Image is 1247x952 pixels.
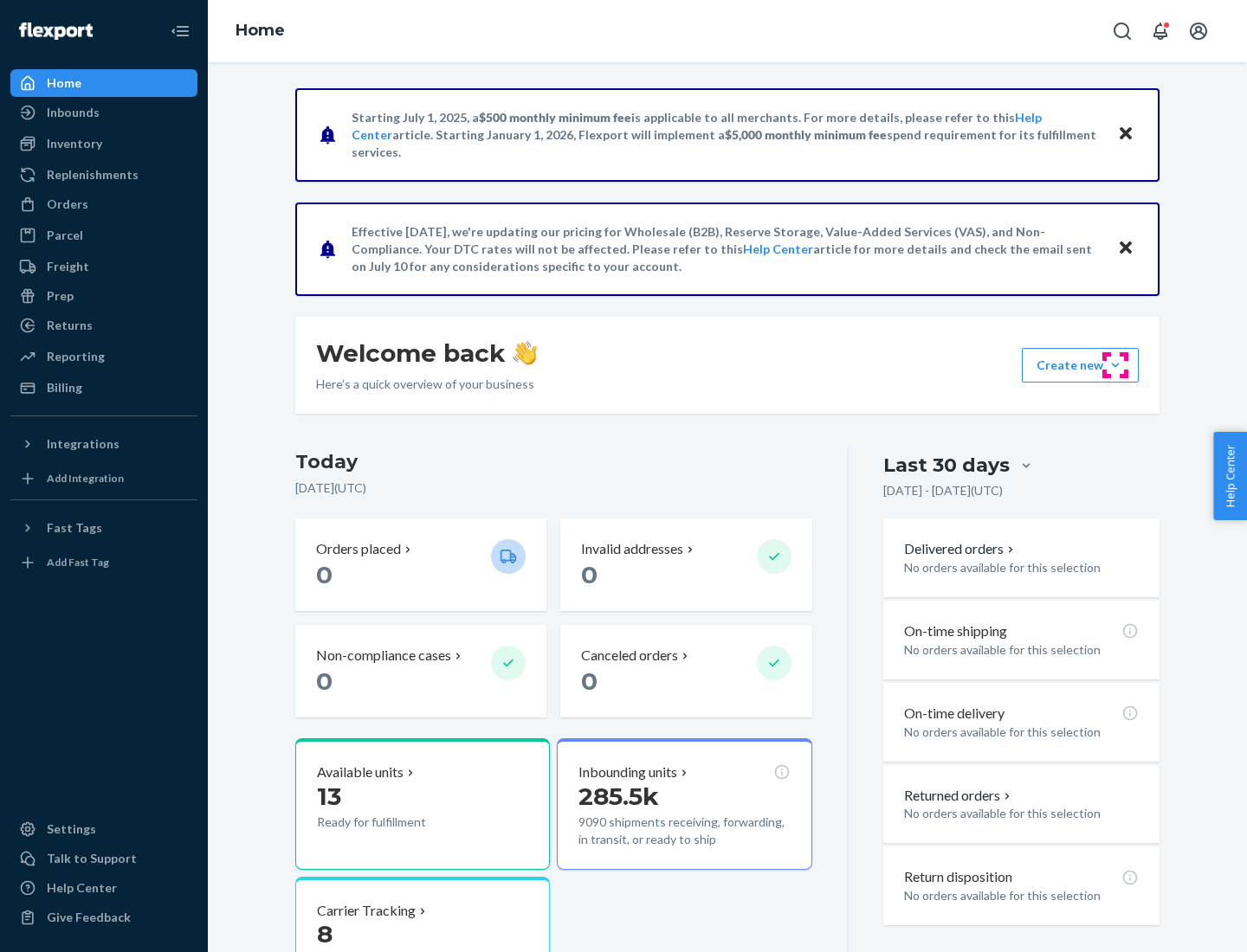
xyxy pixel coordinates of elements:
[1105,14,1140,48] button: Open Search Box
[479,110,631,125] span: $500 monthly minimum fee
[316,646,451,666] p: Non-compliance cases
[10,343,197,370] a: Reporting
[47,555,109,569] div: Add Fast Tag
[904,786,1014,806] button: Returned orders
[904,641,1139,659] p: No orders available for this selection
[904,704,1005,724] p: On-time delivery
[295,479,812,497] p: [DATE] ( UTC )
[47,287,74,305] div: Prep
[317,901,416,921] p: Carrier Tracking
[904,867,1012,887] p: Return disposition
[317,762,404,782] p: Available units
[47,135,102,152] div: Inventory
[47,74,81,92] div: Home
[1115,236,1137,261] button: Close
[163,14,197,48] button: Close Navigation
[10,549,197,576] a: Add Fast Tag
[10,161,197,189] a: Replenishments
[883,452,1010,479] div: Last 30 days
[10,190,197,218] a: Orders
[10,374,197,402] a: Billing
[316,376,537,393] p: Here’s a quick overview of your business
[513,341,537,365] img: hand-wave emoji
[904,621,1007,641] p: On-time shipping
[10,815,197,843] a: Settings
[10,282,197,310] a: Prep
[295,625,546,717] button: Non-compliance cases 0
[10,430,197,458] button: Integrations
[316,666,333,696] span: 0
[317,782,341,811] span: 13
[47,435,120,453] div: Integrations
[47,471,124,486] div: Add Integration
[904,539,1018,559] button: Delivered orders
[47,258,89,275] div: Freight
[47,379,82,396] div: Billing
[581,560,598,589] span: 0
[557,738,811,870] button: Inbounding units285.5k9090 shipments receiving, forwarding, in transit, or ready to ship
[904,559,1139,576] p: No orders available for this selection
[10,465,197,492] a: Add Integration
[47,166,139,183] div: Replenishments
[295,738,550,870] button: Available units13Ready for fulfillment
[10,222,197,249] a: Parcel
[10,99,197,126] a: Inbounds
[10,130,197,158] a: Inventory
[352,109,1101,161] p: Starting July 1, 2025, a is applicable to all merchants. For more details, please refer to this a...
[1143,14,1178,48] button: Open notifications
[47,820,96,838] div: Settings
[904,887,1139,904] p: No orders available for this selection
[316,338,537,369] h1: Welcome back
[316,539,401,559] p: Orders placed
[725,127,887,142] span: $5,000 monthly minimum fee
[560,625,811,717] button: Canceled orders 0
[10,904,197,931] button: Give Feedback
[10,253,197,280] a: Freight
[47,317,93,334] div: Returns
[883,482,1003,499] p: [DATE] - [DATE] ( UTC )
[47,879,117,897] div: Help Center
[10,312,197,339] a: Returns
[19,23,93,40] img: Flexport logo
[10,845,197,872] a: Talk to Support
[47,348,105,365] div: Reporting
[581,666,598,696] span: 0
[904,805,1139,822] p: No orders available for this selection
[222,6,299,56] ol: breadcrumbs
[295,448,812,476] h3: Today
[10,874,197,902] a: Help Center
[10,69,197,97] a: Home
[1022,348,1139,383] button: Create new
[578,782,659,811] span: 285.5k
[47,227,83,244] div: Parcel
[578,762,677,782] p: Inbounding units
[581,539,683,559] p: Invalid addresses
[10,514,197,542] button: Fast Tags
[581,646,678,666] p: Canceled orders
[47,104,100,121] div: Inbounds
[47,519,102,537] div: Fast Tags
[743,241,813,256] a: Help Center
[1181,14,1216,48] button: Open account menu
[317,814,477,831] p: Ready for fulfillment
[295,518,546,611] button: Orders placed 0
[236,21,285,40] a: Home
[316,560,333,589] span: 0
[1213,432,1247,520] button: Help Center
[578,814,790,848] p: 9090 shipments receiving, forwarding, in transit, or ready to ship
[560,518,811,611] button: Invalid addresses 0
[47,196,88,213] div: Orders
[1115,122,1137,147] button: Close
[904,724,1139,741] p: No orders available for this selection
[317,919,333,949] span: 8
[352,223,1101,275] p: Effective [DATE], we're updating our pricing for Wholesale (B2B), Reserve Storage, Value-Added Se...
[47,909,131,926] div: Give Feedback
[47,850,137,867] div: Talk to Support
